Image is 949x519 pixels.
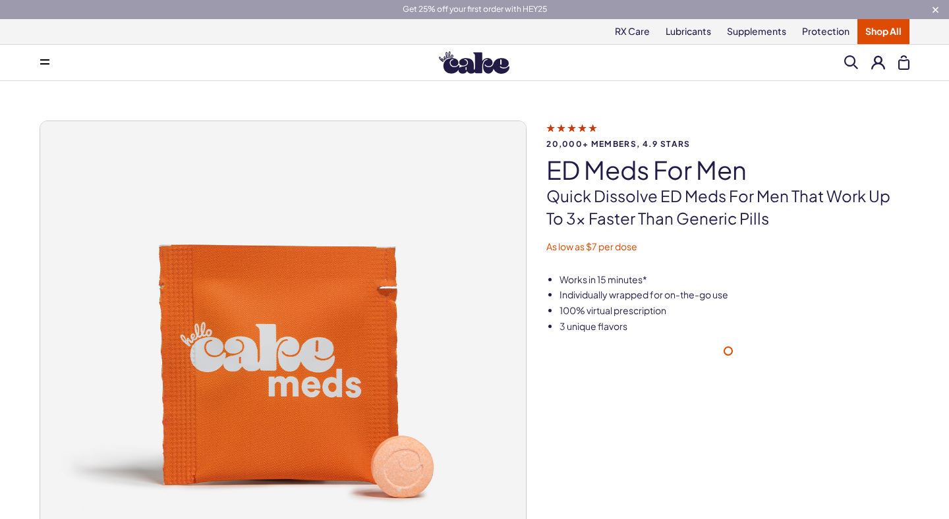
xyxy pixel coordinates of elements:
li: Works in 15 minutes* [560,273,909,287]
a: 20,000+ members, 4.9 stars [546,122,909,148]
span: 20,000+ members, 4.9 stars [546,140,909,148]
li: 100% virtual prescription [560,304,909,317]
p: Quick dissolve ED Meds for men that work up to 3x faster than generic pills [546,185,909,229]
a: RX Care [607,19,658,44]
a: Lubricants [658,19,719,44]
a: Supplements [719,19,794,44]
li: 3 unique flavors [560,320,909,333]
a: Shop All [857,19,909,44]
h1: ED Meds for Men [546,156,909,184]
li: Individually wrapped for on-the-go use [560,288,909,302]
p: As low as $7 per dose [546,240,909,254]
img: Hello Cake [439,51,509,74]
a: Protection [794,19,857,44]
